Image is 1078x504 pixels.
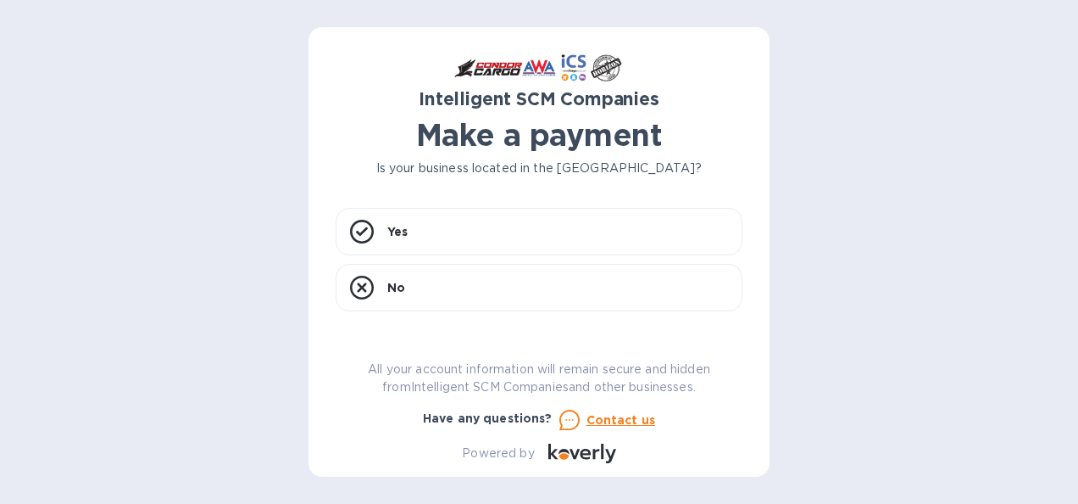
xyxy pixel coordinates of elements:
[336,361,742,396] p: All your account information will remain secure and hidden from Intelligent SCM Companies and oth...
[462,445,534,462] p: Powered by
[419,88,659,109] b: Intelligent SCM Companies
[336,117,742,153] h1: Make a payment
[336,160,742,177] p: Is your business located in the [GEOGRAPHIC_DATA]?
[387,279,405,296] p: No
[387,223,408,240] p: Yes
[586,413,656,427] u: Contact us
[423,412,553,425] b: Have any questions?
